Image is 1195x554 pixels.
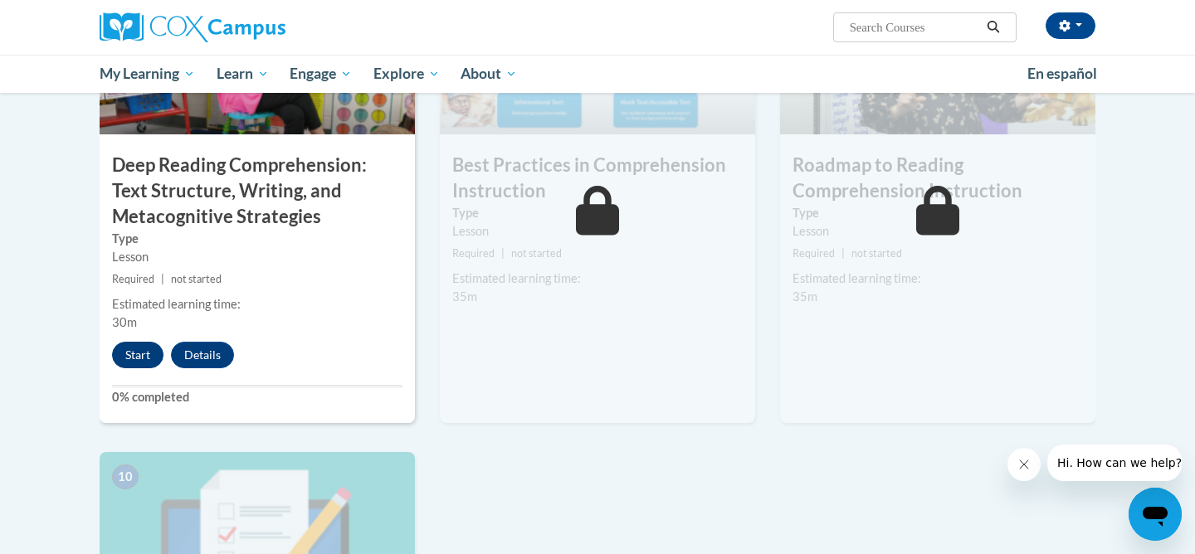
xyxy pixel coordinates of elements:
a: En español [1017,56,1108,91]
span: Required [452,247,495,260]
div: Main menu [75,55,1120,93]
h3: Deep Reading Comprehension: Text Structure, Writing, and Metacognitive Strategies [100,153,415,229]
img: Cox Campus [100,12,285,42]
span: En español [1027,65,1097,82]
h3: Best Practices in Comprehension Instruction [440,153,755,204]
span: Explore [373,64,440,84]
span: My Learning [100,64,195,84]
iframe: Message from company [1047,445,1182,481]
iframe: Button to launch messaging window [1129,488,1182,541]
span: Learn [217,64,269,84]
button: Details [171,342,234,368]
button: Account Settings [1046,12,1095,39]
input: Search Courses [848,17,981,37]
div: Lesson [452,222,743,241]
span: not started [171,273,222,285]
div: Estimated learning time: [112,295,402,313]
a: My Learning [89,55,206,93]
label: 0% completed [112,388,402,406]
a: Learn [206,55,280,93]
label: Type [452,204,743,222]
iframe: Close message [1007,448,1041,481]
span: 10 [112,464,139,489]
label: Type [112,230,402,248]
a: Explore [363,55,451,93]
div: Estimated learning time: [793,270,1083,288]
span: Required [793,247,835,260]
span: not started [511,247,562,260]
span: 35m [452,289,477,304]
div: Lesson [112,248,402,266]
span: | [161,273,164,285]
span: | [841,247,845,260]
span: 35m [793,289,817,304]
span: | [501,247,505,260]
span: About [461,64,517,84]
button: Search [981,17,1006,37]
div: Lesson [793,222,1083,241]
span: Engage [290,64,352,84]
label: Type [793,204,1083,222]
a: Cox Campus [100,12,415,42]
a: About [451,55,529,93]
span: Required [112,273,154,285]
span: not started [851,247,902,260]
a: Engage [279,55,363,93]
div: Estimated learning time: [452,270,743,288]
button: Start [112,342,163,368]
h3: Roadmap to Reading Comprehension Instruction [780,153,1095,204]
span: 30m [112,315,137,329]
